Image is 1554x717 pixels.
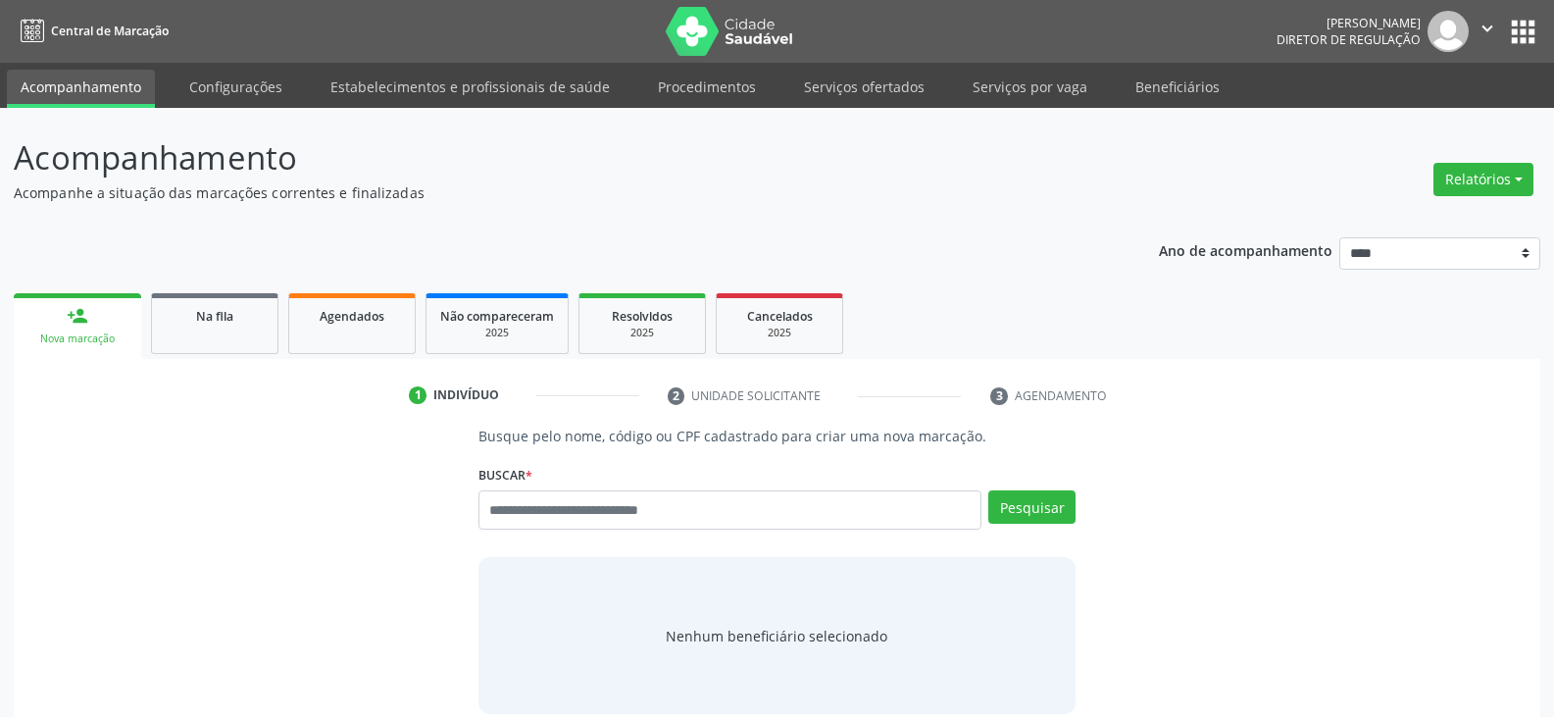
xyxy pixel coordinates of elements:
[1477,18,1498,39] i: 
[7,70,155,108] a: Acompanhamento
[730,326,828,340] div: 2025
[747,308,813,325] span: Cancelados
[67,305,88,327] div: person_add
[14,15,169,47] a: Central de Marcação
[1428,11,1469,52] img: img
[1277,31,1421,48] span: Diretor de regulação
[317,70,624,104] a: Estabelecimentos e profissionais de saúde
[27,332,127,346] div: Nova marcação
[593,326,691,340] div: 2025
[440,326,554,340] div: 2025
[959,70,1101,104] a: Serviços por vaga
[14,133,1082,182] p: Acompanhamento
[478,460,532,490] label: Buscar
[440,308,554,325] span: Não compareceram
[478,426,1076,446] p: Busque pelo nome, código ou CPF cadastrado para criar uma nova marcação.
[175,70,296,104] a: Configurações
[1122,70,1233,104] a: Beneficiários
[320,308,384,325] span: Agendados
[433,386,499,404] div: Indivíduo
[14,182,1082,203] p: Acompanhe a situação das marcações correntes e finalizadas
[1506,15,1540,49] button: apps
[1433,163,1533,196] button: Relatórios
[790,70,938,104] a: Serviços ofertados
[1277,15,1421,31] div: [PERSON_NAME]
[196,308,233,325] span: Na fila
[51,23,169,39] span: Central de Marcação
[612,308,673,325] span: Resolvidos
[1469,11,1506,52] button: 
[409,386,426,404] div: 1
[666,626,887,646] span: Nenhum beneficiário selecionado
[644,70,770,104] a: Procedimentos
[988,490,1076,524] button: Pesquisar
[1159,237,1332,262] p: Ano de acompanhamento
